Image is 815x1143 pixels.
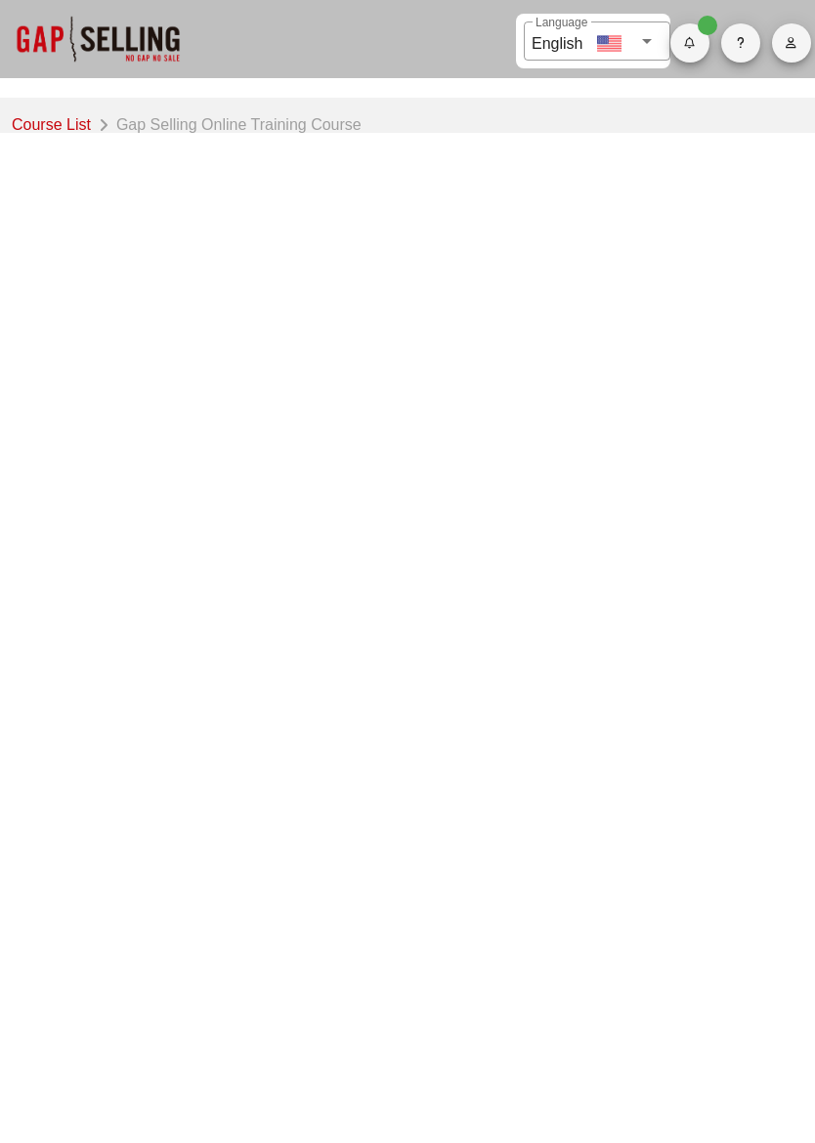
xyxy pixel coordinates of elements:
div: English [532,27,582,56]
div: LanguageEnglish [524,21,670,61]
label: Language [536,16,587,30]
div: Gap Selling Online Training Course [108,109,362,137]
span: Badge [698,16,717,35]
a: Course List [12,109,99,137]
